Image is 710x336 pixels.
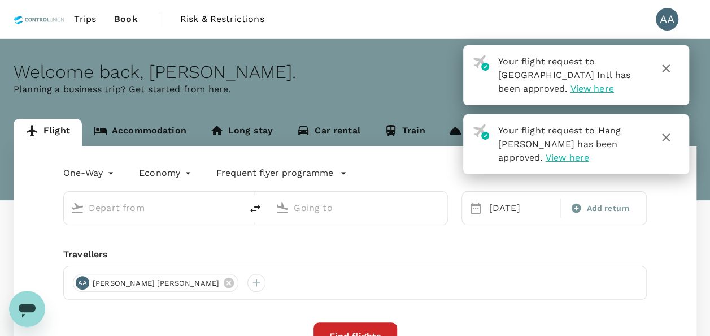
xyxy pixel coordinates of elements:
[437,119,524,146] a: Concierge
[14,62,696,83] div: Welcome back , [PERSON_NAME] .
[9,291,45,327] iframe: Button to launch messaging window
[14,119,82,146] a: Flight
[82,119,198,146] a: Accommodation
[198,119,285,146] a: Long stay
[234,206,236,209] button: Open
[74,12,96,26] span: Trips
[498,56,630,94] span: Your flight request to [GEOGRAPHIC_DATA] Intl has been approved.
[63,164,116,182] div: One-Way
[586,203,630,214] span: Add return
[89,199,218,217] input: Depart from
[372,119,437,146] a: Train
[439,206,442,209] button: Open
[14,83,696,96] p: Planning a business trip? Get started from here.
[76,276,89,290] div: AA
[285,119,372,146] a: Car rental
[546,152,589,163] span: View here
[63,248,647,261] div: Travellers
[242,195,269,222] button: delete
[114,12,138,26] span: Book
[473,124,489,140] img: flight-approved
[86,278,226,289] span: [PERSON_NAME] [PERSON_NAME]
[473,55,489,71] img: flight-approved
[73,274,238,292] div: AA[PERSON_NAME] [PERSON_NAME]
[294,199,423,217] input: Going to
[139,164,194,182] div: Economy
[216,166,347,180] button: Frequent flyer programme
[656,8,678,31] div: AA
[216,166,333,180] p: Frequent flyer programme
[14,7,65,32] img: Control Union Malaysia Sdn. Bhd.
[180,12,264,26] span: Risk & Restrictions
[485,197,559,219] div: [DATE]
[498,125,621,163] span: Your flight request to Hang [PERSON_NAME] has been approved.
[570,83,613,94] span: View here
